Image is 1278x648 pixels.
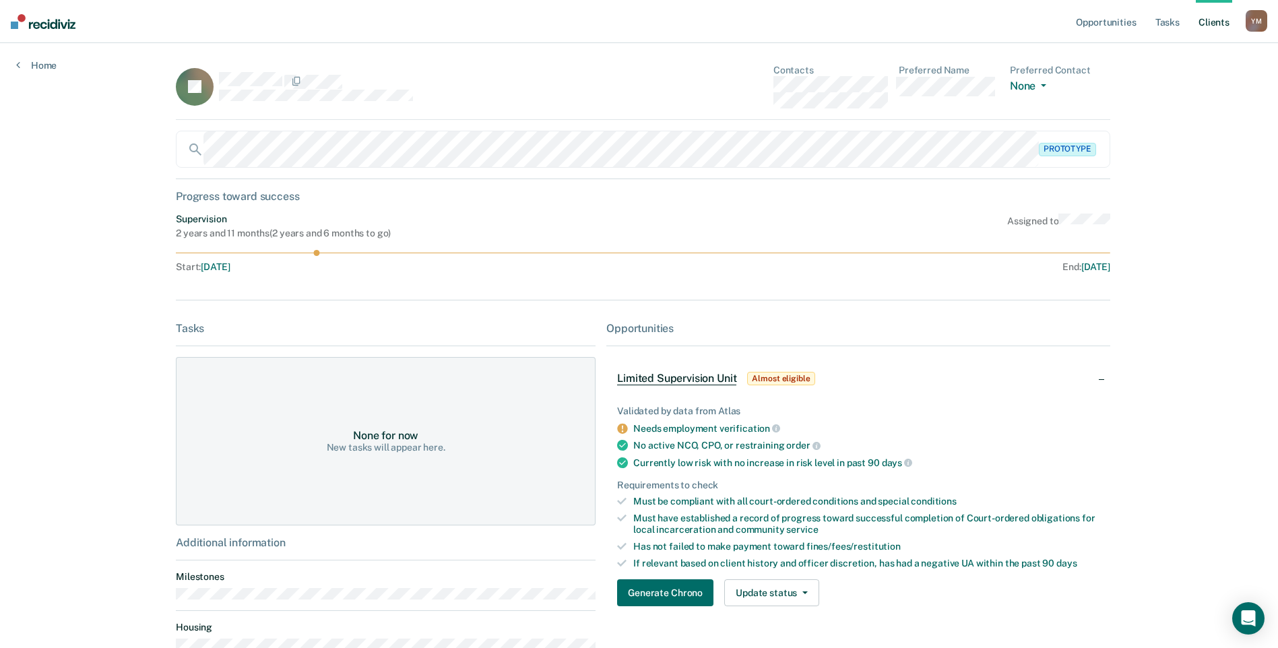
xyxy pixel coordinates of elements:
button: YM [1246,10,1267,32]
div: 2 years and 11 months ( 2 years and 6 months to go ) [176,228,391,239]
div: Assigned to [1007,214,1110,239]
span: Limited Supervision Unit [617,372,736,385]
span: [DATE] [201,261,230,272]
dt: Preferred Contact [1010,65,1110,76]
div: Open Intercom Messenger [1232,602,1265,635]
dt: Preferred Name [899,65,999,76]
div: Needs employment verification [633,422,1099,434]
div: No active NCO, CPO, or restraining [633,439,1099,451]
div: End : [649,261,1110,273]
span: days [1056,558,1077,569]
div: If relevant based on client history and officer discretion, has had a negative UA within the past 90 [633,558,1099,569]
button: Generate Chrono [617,579,713,606]
a: Home [16,59,57,71]
div: Must be compliant with all court-ordered conditions and special conditions [633,496,1099,507]
div: Additional information [176,536,596,549]
div: Validated by data from Atlas [617,406,1099,417]
span: Almost eligible [747,372,814,385]
img: Recidiviz [11,14,75,29]
div: Opportunities [606,322,1110,335]
div: Currently low risk with no increase in risk level in past 90 [633,457,1099,469]
div: Progress toward success [176,190,1110,203]
div: Tasks [176,322,596,335]
div: Supervision [176,214,391,225]
div: Must have established a record of progress toward successful completion of Court-ordered obligati... [633,513,1099,536]
div: Has not failed to make payment toward [633,541,1099,552]
dt: Housing [176,622,596,633]
span: service [786,524,818,535]
button: None [1010,79,1052,95]
dt: Contacts [773,65,888,76]
div: Requirements to check [617,480,1099,491]
div: New tasks will appear here. [327,442,445,453]
div: Start : [176,261,643,273]
span: [DATE] [1081,261,1110,272]
div: Y M [1246,10,1267,32]
div: None for now [353,429,418,442]
dt: Milestones [176,571,596,583]
span: days [882,457,912,468]
button: Update status [724,579,819,606]
a: Navigate to form link [617,579,719,606]
span: order [786,440,820,451]
div: Limited Supervision UnitAlmost eligible [606,357,1110,400]
span: fines/fees/restitution [806,541,901,552]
